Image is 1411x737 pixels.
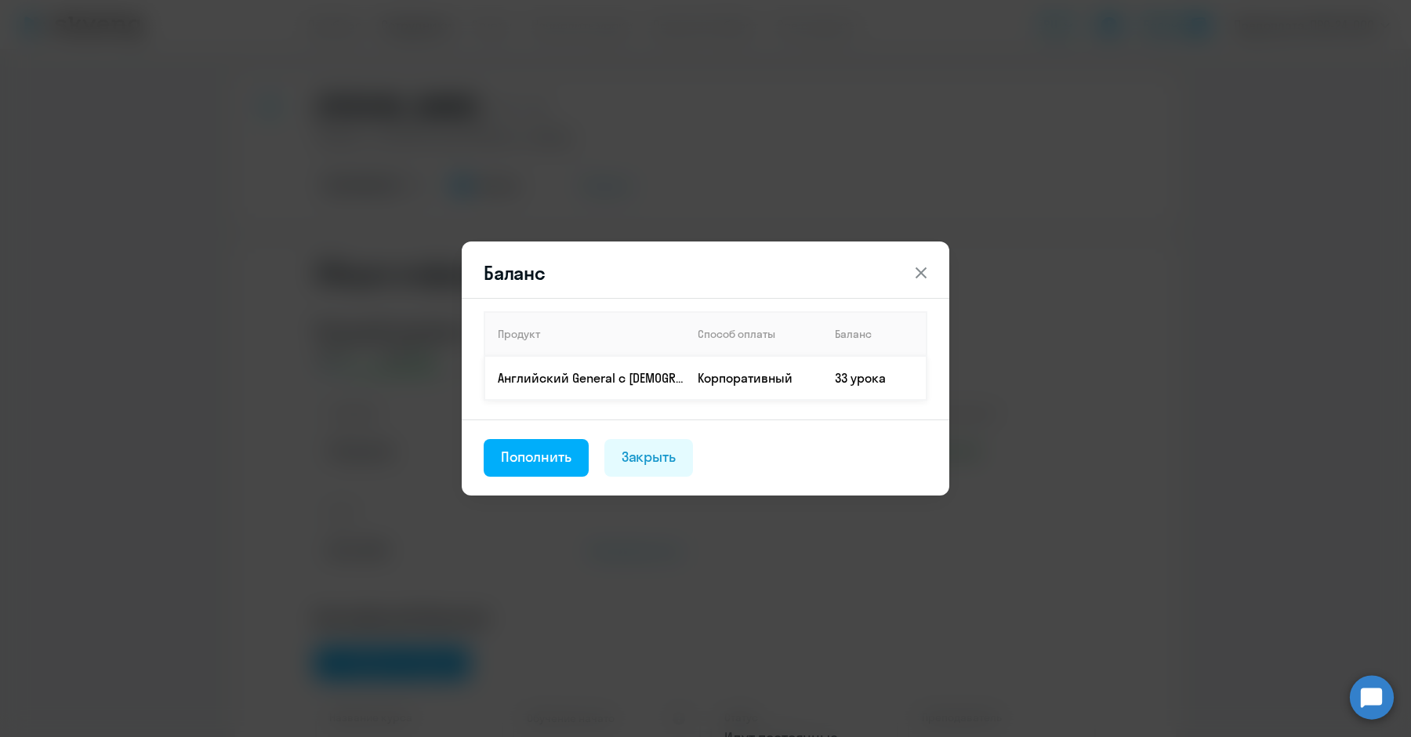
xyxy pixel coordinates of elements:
[484,439,589,477] button: Пополнить
[604,439,694,477] button: Закрыть
[622,447,676,467] div: Закрыть
[501,447,571,467] div: Пополнить
[822,312,927,356] th: Баланс
[498,369,684,387] p: Английский General с [DEMOGRAPHIC_DATA] преподавателем
[462,260,949,285] header: Баланс
[822,356,927,400] td: 33 урока
[685,356,822,400] td: Корпоративный
[685,312,822,356] th: Способ оплаты
[484,312,685,356] th: Продукт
